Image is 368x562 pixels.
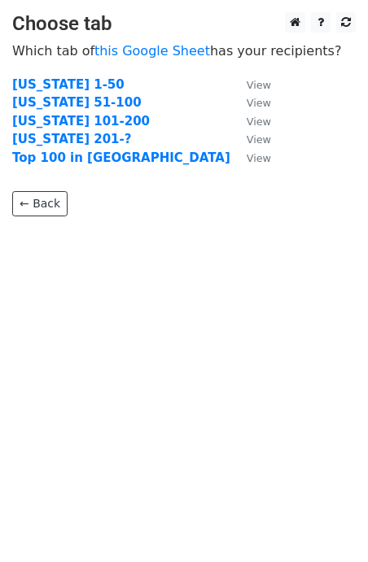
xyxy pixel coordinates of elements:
[247,152,271,164] small: View
[230,95,271,110] a: View
[94,43,210,59] a: this Google Sheet
[12,191,68,216] a: ← Back
[247,79,271,91] small: View
[12,12,356,36] h3: Choose tab
[12,114,150,129] a: [US_STATE] 101-200
[247,115,271,128] small: View
[247,133,271,146] small: View
[12,150,230,165] a: Top 100 in [GEOGRAPHIC_DATA]
[12,77,125,92] a: [US_STATE] 1-50
[12,42,356,59] p: Which tab of has your recipients?
[230,150,271,165] a: View
[12,95,142,110] a: [US_STATE] 51-100
[247,97,271,109] small: View
[230,132,271,146] a: View
[230,77,271,92] a: View
[12,132,131,146] a: [US_STATE] 201-?
[230,114,271,129] a: View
